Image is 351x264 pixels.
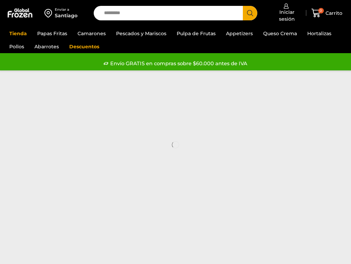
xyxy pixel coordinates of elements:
[6,40,28,53] a: Pollos
[66,40,103,53] a: Descuentos
[113,27,170,40] a: Pescados y Mariscos
[318,8,324,13] span: 0
[55,12,78,19] div: Santiago
[74,27,109,40] a: Camarones
[44,7,55,19] img: address-field-icon.svg
[173,27,219,40] a: Pulpa de Frutas
[55,7,78,12] div: Enviar a
[31,40,62,53] a: Abarrotes
[223,27,256,40] a: Appetizers
[6,27,30,40] a: Tienda
[304,27,335,40] a: Hortalizas
[34,27,71,40] a: Papas Fritas
[260,27,300,40] a: Queso Crema
[310,5,344,21] a: 0 Carrito
[324,10,342,17] span: Carrito
[269,9,303,22] span: Iniciar sesión
[243,6,257,20] button: Search button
